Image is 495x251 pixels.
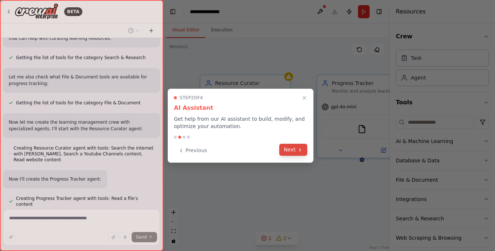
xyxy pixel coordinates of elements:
[300,93,309,102] button: Close walkthrough
[168,7,178,17] button: Hide left sidebar
[279,144,307,156] button: Next
[174,104,307,112] h3: AI Assistant
[174,115,307,130] p: Get help from our AI assistant to build, modify, and optimize your automation.
[180,95,203,101] span: Step 2 of 4
[174,144,211,157] button: Previous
